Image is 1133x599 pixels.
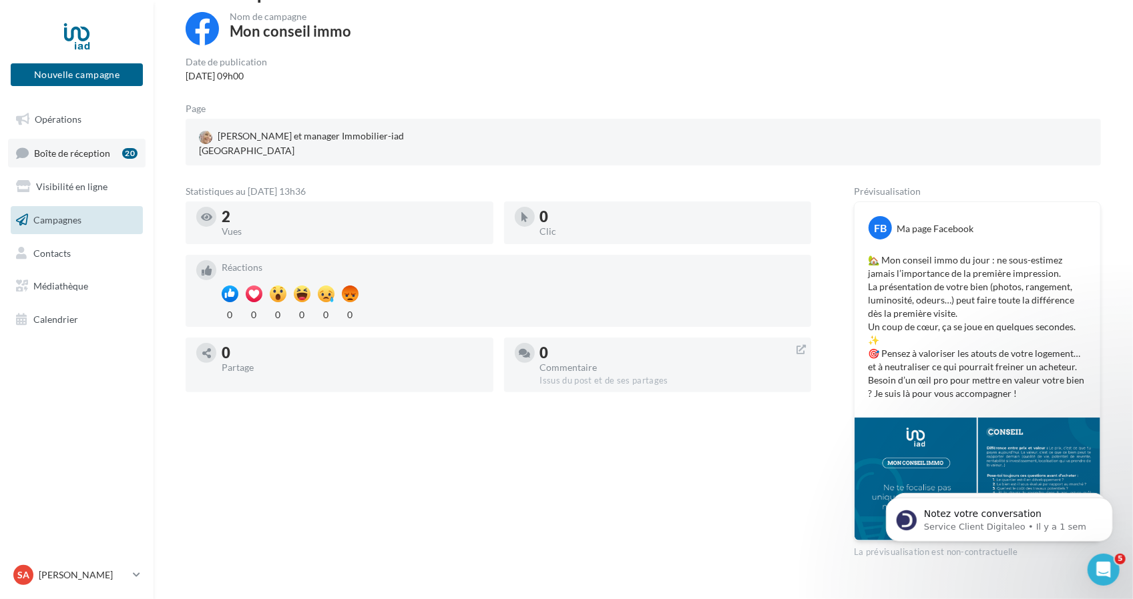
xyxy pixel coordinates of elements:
[540,227,801,236] div: Clic
[222,227,483,236] div: Vues
[34,147,110,158] span: Boîte de réception
[540,346,801,360] div: 0
[186,69,267,83] div: [DATE] 09h00
[8,105,146,133] a: Opérations
[540,209,801,224] div: 0
[35,113,81,125] span: Opérations
[854,187,1101,196] div: Prévisualisation
[186,104,216,113] div: Page
[318,306,334,322] div: 0
[854,541,1101,558] div: La prévisualisation est non-contractuelle
[33,314,78,325] span: Calendrier
[39,568,128,582] p: [PERSON_NAME]
[33,247,71,258] span: Contacts
[246,306,262,322] div: 0
[122,148,138,159] div: 20
[8,239,146,267] a: Contacts
[11,63,143,86] button: Nouvelle campagne
[186,187,811,196] div: Statistiques au [DATE] 13h36
[270,306,286,322] div: 0
[222,209,483,224] div: 2
[36,181,107,192] span: Visibilité en ligne
[866,470,1133,563] iframe: Intercom notifications message
[33,214,81,225] span: Campagnes
[222,306,238,322] div: 0
[222,263,801,272] div: Réactions
[222,363,483,372] div: Partage
[8,173,146,201] a: Visibilité en ligne
[869,216,892,239] div: FB
[17,568,29,582] span: SA
[540,363,801,372] div: Commentaire
[8,272,146,300] a: Médiathèque
[33,280,88,291] span: Médiathèque
[222,346,483,360] div: 0
[230,12,351,21] div: Nom de campagne
[868,253,1087,400] p: 🏡 Mon conseil immo du jour : ne sous-estimez jamais l’importance de la première impression. La pr...
[11,562,143,588] a: SA [PERSON_NAME]
[186,57,267,67] div: Date de publication
[540,375,801,387] div: Issus du post et de ses partages
[342,306,359,322] div: 0
[897,222,973,235] div: Ma page Facebook
[1088,554,1120,586] iframe: Intercom live chat
[1115,554,1126,564] span: 5
[8,206,146,234] a: Campagnes
[294,306,310,322] div: 0
[230,24,351,39] div: Mon conseil immo
[8,139,146,167] a: Boîte de réception20
[196,127,494,160] a: [PERSON_NAME] et manager Immobilier-iad [GEOGRAPHIC_DATA]
[8,306,146,334] a: Calendrier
